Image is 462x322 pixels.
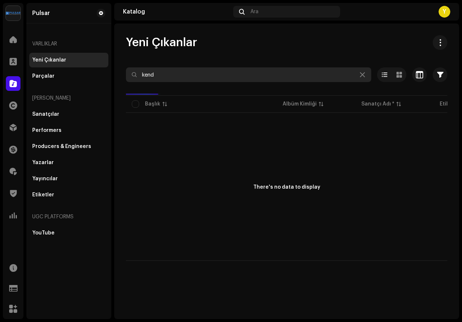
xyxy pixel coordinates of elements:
[250,9,258,15] span: Ara
[29,107,108,122] re-m-nav-item: Sanatçılar
[32,230,55,236] div: YouTube
[32,127,62,133] div: Performers
[32,192,54,198] div: Etiketler
[29,171,108,186] re-m-nav-item: Yayıncılar
[29,53,108,67] re-m-nav-item: Yeni Çıkanlar
[29,155,108,170] re-m-nav-item: Yazarlar
[6,6,21,21] img: 1d4ab021-3d3a-477c-8d2a-5ac14ed14e8d
[32,111,59,117] div: Sanatçılar
[29,208,108,226] re-a-nav-header: UGC Platforms
[439,6,450,18] div: Y
[29,89,108,107] div: [PERSON_NAME]
[126,67,371,82] input: Ara
[32,176,58,182] div: Yayıncılar
[126,35,197,50] span: Yeni Çıkanlar
[29,69,108,84] re-m-nav-item: Parçalar
[29,35,108,53] re-a-nav-header: Varlıklar
[32,73,55,79] div: Parçalar
[32,10,50,16] div: Pulsar
[32,57,66,63] div: Yeni Çıkanlar
[29,139,108,154] re-m-nav-item: Producers & Engineers
[29,188,108,202] re-m-nav-item: Etiketler
[29,226,108,240] re-m-nav-item: YouTube
[29,89,108,107] re-a-nav-header: Katkı Sağlayanlar
[32,160,54,166] div: Yazarlar
[123,9,230,15] div: Katalog
[32,144,91,149] div: Producers & Engineers
[253,184,320,191] div: There's no data to display
[29,123,108,138] re-m-nav-item: Performers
